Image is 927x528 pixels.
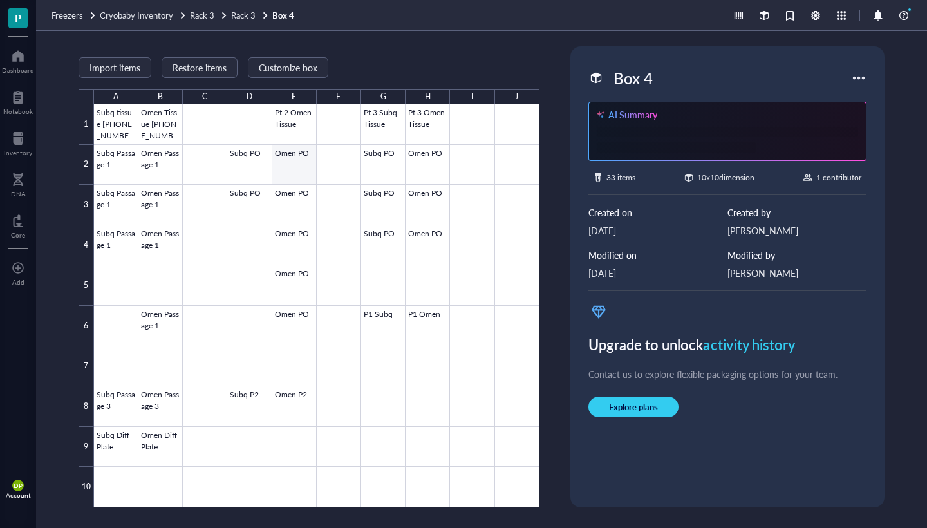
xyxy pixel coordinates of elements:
div: D [247,89,252,104]
div: 1 contributor [816,171,861,184]
div: Dashboard [2,66,34,74]
span: Import items [89,62,140,73]
div: Inventory [4,149,32,156]
span: DP [14,482,23,489]
div: 9 [79,427,94,467]
div: 10 x 10 dimension [697,171,754,184]
div: AI Summary [608,108,657,122]
div: Modified by [727,248,866,262]
div: Created on [588,205,727,220]
a: Freezers [51,10,97,21]
span: Cryobaby Inventory [100,9,173,21]
div: Account [6,491,31,499]
button: Customize box [248,57,328,78]
div: G [380,89,386,104]
span: P [15,10,21,26]
span: Rack 3 [231,9,256,21]
div: 2 [79,145,94,185]
div: Modified on [588,248,727,262]
a: Inventory [4,128,32,156]
button: Explore plans [588,397,679,417]
div: [PERSON_NAME] [727,223,866,238]
div: A [113,89,118,104]
span: Customize box [259,62,317,73]
div: J [515,89,518,104]
a: Rack 3Rack 3 [190,10,270,21]
div: 7 [79,346,94,387]
div: Created by [727,205,866,220]
button: Import items [79,57,151,78]
a: Explore plans [588,397,866,417]
div: 33 items [606,171,635,184]
a: DNA [11,169,26,198]
span: activity history [703,334,795,355]
span: Rack 3 [190,9,214,21]
span: Explore plans [609,401,658,413]
div: H [425,89,431,104]
div: E [292,89,296,104]
div: 10 [79,467,94,507]
a: Dashboard [2,46,34,74]
div: 3 [79,185,94,225]
div: [DATE] [588,223,727,238]
div: DNA [11,190,26,198]
div: Add [12,278,24,286]
div: [PERSON_NAME] [727,266,866,280]
div: Box 4 [608,64,659,91]
div: 1 [79,104,94,145]
span: Restore items [173,62,227,73]
div: 5 [79,265,94,306]
div: [DATE] [588,266,727,280]
span: Freezers [51,9,83,21]
div: 6 [79,306,94,346]
div: 8 [79,386,94,427]
div: F [336,89,341,104]
div: 4 [79,225,94,266]
a: Box 4 [272,10,297,21]
div: Notebook [3,108,33,115]
a: Notebook [3,87,33,115]
div: Upgrade to unlock [588,332,866,357]
div: B [158,89,163,104]
div: I [471,89,473,104]
div: Contact us to explore flexible packaging options for your team. [588,367,866,381]
div: Core [11,231,25,239]
div: C [202,89,207,104]
a: Cryobaby Inventory [100,10,187,21]
button: Restore items [162,57,238,78]
a: Core [11,211,25,239]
